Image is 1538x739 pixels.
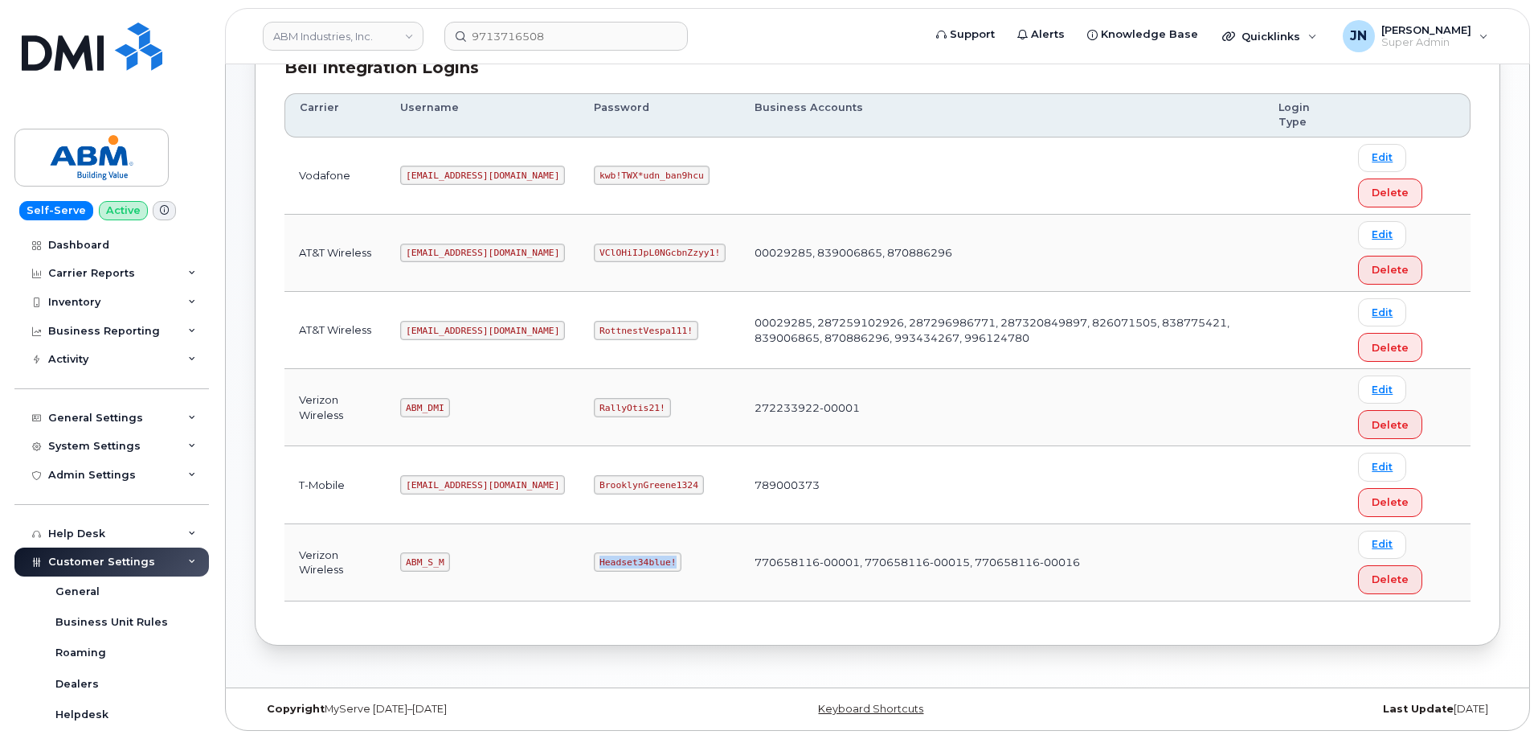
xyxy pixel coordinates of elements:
td: 272233922-00001 [740,369,1264,446]
a: Knowledge Base [1076,18,1209,51]
td: 789000373 [740,446,1264,523]
span: Alerts [1031,27,1065,43]
button: Delete [1358,565,1422,594]
span: Delete [1372,340,1409,355]
span: Knowledge Base [1101,27,1198,43]
a: Edit [1358,376,1406,404]
td: T-Mobile [284,446,386,523]
td: 00029285, 839006865, 870886296 [740,215,1264,292]
code: BrooklynGreene1324 [594,475,703,495]
a: Edit [1358,221,1406,249]
code: [EMAIL_ADDRESS][DOMAIN_NAME] [400,475,565,495]
span: Delete [1372,417,1409,433]
td: Verizon Wireless [284,369,386,446]
code: [EMAIL_ADDRESS][DOMAIN_NAME] [400,321,565,340]
button: Delete [1358,333,1422,362]
td: Verizon Wireless [284,524,386,601]
code: VClOHiIJpL0NGcbnZzyy1! [594,244,726,263]
span: Delete [1372,185,1409,200]
div: Joe Nguyen Jr. [1331,20,1499,52]
code: ABM_DMI [400,398,449,417]
a: ABM Industries, Inc. [263,22,423,51]
span: Delete [1372,495,1409,510]
th: Username [386,93,579,138]
code: RallyOtis21! [594,398,670,417]
span: Support [950,27,995,43]
code: ABM_S_M [400,552,449,572]
th: Business Accounts [740,93,1264,138]
code: [EMAIL_ADDRESS][DOMAIN_NAME] [400,244,565,263]
a: Support [925,18,1006,51]
button: Delete [1358,256,1422,285]
a: Alerts [1006,18,1076,51]
a: Edit [1358,144,1406,172]
a: Edit [1358,531,1406,559]
span: [PERSON_NAME] [1381,23,1471,36]
strong: Last Update [1383,703,1454,715]
div: MyServe [DATE]–[DATE] [255,703,670,716]
button: Delete [1358,488,1422,517]
button: Delete [1358,179,1422,207]
a: Edit [1358,453,1406,481]
input: Find something... [444,22,688,51]
span: JN [1350,27,1367,46]
th: Password [579,93,740,138]
span: Delete [1372,262,1409,277]
div: Quicklinks [1211,20,1328,52]
td: AT&T Wireless [284,215,386,292]
td: AT&T Wireless [284,292,386,369]
td: Vodafone [284,138,386,215]
a: Keyboard Shortcuts [818,703,923,715]
a: Edit [1358,298,1406,326]
td: 00029285, 287259102926, 287296986771, 287320849897, 826071505, 838775421, 839006865, 870886296, 9... [740,292,1264,369]
code: kwb!TWX*udn_ban9hcu [594,166,709,185]
button: Delete [1358,410,1422,439]
code: RottnestVespa111! [594,321,698,340]
strong: Copyright [267,703,325,715]
span: Delete [1372,572,1409,587]
td: 770658116-00001, 770658116-00015, 770658116-00016 [740,524,1264,601]
div: [DATE] [1085,703,1500,716]
th: Carrier [284,93,386,138]
code: [EMAIL_ADDRESS][DOMAIN_NAME] [400,166,565,185]
span: Super Admin [1381,36,1471,49]
div: Bell Integration Logins [284,56,1471,80]
code: Headset34blue! [594,552,681,572]
span: Quicklinks [1241,30,1300,43]
th: Login Type [1264,93,1344,138]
